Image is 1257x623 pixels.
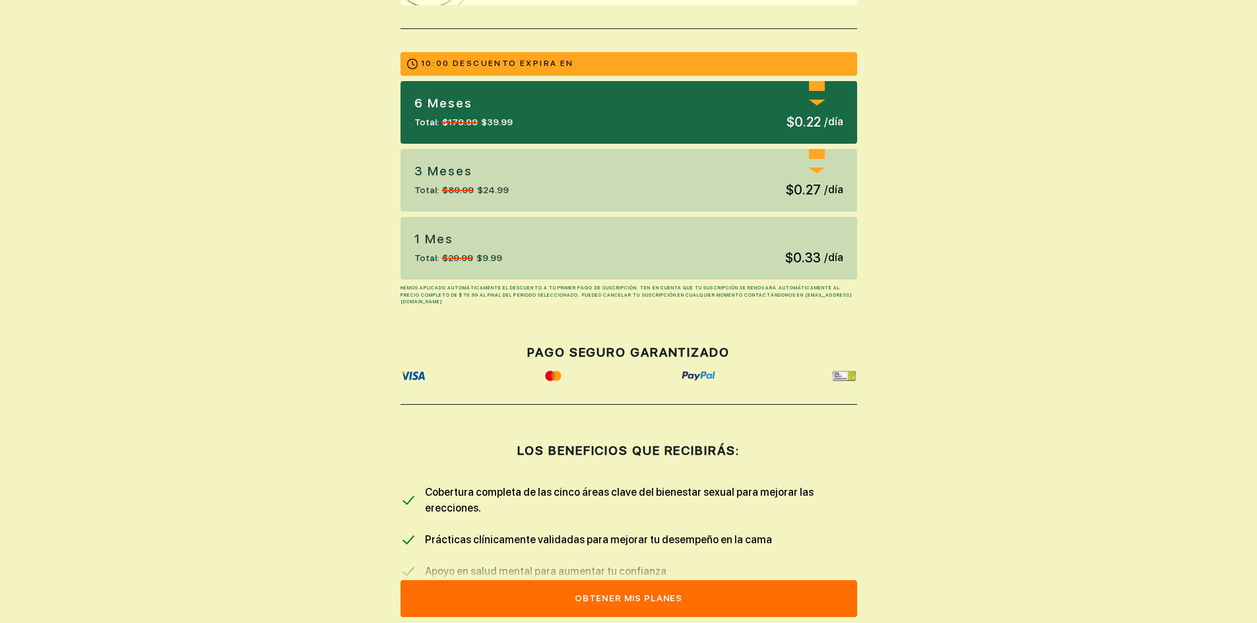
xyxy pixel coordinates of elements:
font: $89.99 [442,185,474,195]
font: día [828,115,843,128]
font: Apoyo en salud mental para aumentar tu confianza [425,565,666,578]
font: Total: [414,252,439,263]
font: LOS BENEFICIOS QUE RECIBIRÁS: [517,443,739,458]
img: icono [682,371,715,381]
font: $9.99 [476,252,502,263]
font: / [824,183,828,196]
img: icono [401,371,426,381]
img: SSL seguro [832,371,856,381]
font: $29.99 [442,252,473,263]
button: Obtener mis planes [401,580,857,617]
font: 10:00 [421,59,450,68]
font: $79.99 [459,292,478,298]
font: $39.99 [481,117,513,127]
font: / [824,115,828,128]
font: $0.33 [785,250,821,266]
img: icono [542,371,565,381]
font: $0.27 [786,182,821,198]
font: día [828,183,843,196]
font: $24.99 [477,185,509,195]
font: Prácticas clínicamente validadas para mejorar tu desempeño en la cama [425,533,772,546]
font: 6 Meses [414,96,472,111]
font: PAGO SEGURO GARANTIZADO [527,345,730,360]
font: Cobertura completa de las cinco áreas clave del bienestar sexual para mejorar las erecciones. [425,486,814,514]
font: / [824,251,828,264]
font: Total: [414,117,439,127]
font: día [828,251,843,264]
font: 1 mes [414,231,453,247]
font: Total: [414,185,439,195]
font: $0.22 [787,114,821,130]
font: $179.99 [442,117,478,127]
font: AL FINAL DEL PERIODO SELECCIONADO. PUEDES CANCELAR TU SUSCRIPCIÓN EN CUALQUIER MOMENTO CONTACTÁND... [401,292,853,305]
font: 3 Meses [414,163,472,179]
font: Obtener mis planes [575,593,682,603]
font: DESCUENTO EXPIRA EN [453,59,574,68]
font: HEMOS APLICADO AUTOMÁTICAMENTE EL DESCUENTO A TU PRIMER PAGO DE SUSCRIPCIÓN. TEN EN CUENTA QUE TU... [401,285,841,298]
